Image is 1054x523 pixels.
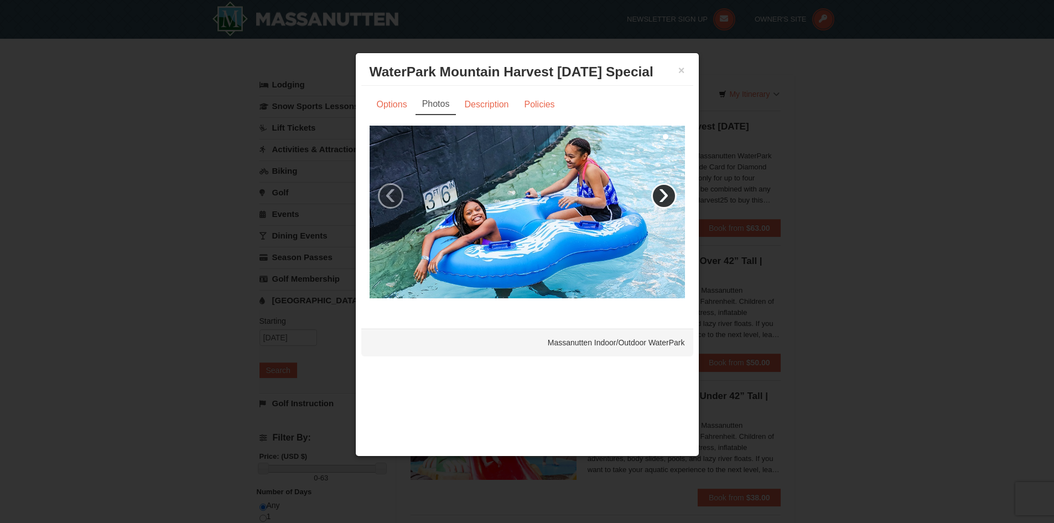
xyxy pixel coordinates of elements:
[517,94,562,115] a: Policies
[370,126,685,298] img: 6619917-1411-d4acda92.jpg
[678,65,685,76] button: ×
[370,94,414,115] a: Options
[457,94,516,115] a: Description
[378,183,403,209] a: ‹
[651,183,677,209] a: ›
[361,329,693,356] div: Massanutten Indoor/Outdoor WaterPark
[370,64,685,80] h3: WaterPark Mountain Harvest [DATE] Special
[416,94,456,115] a: Photos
